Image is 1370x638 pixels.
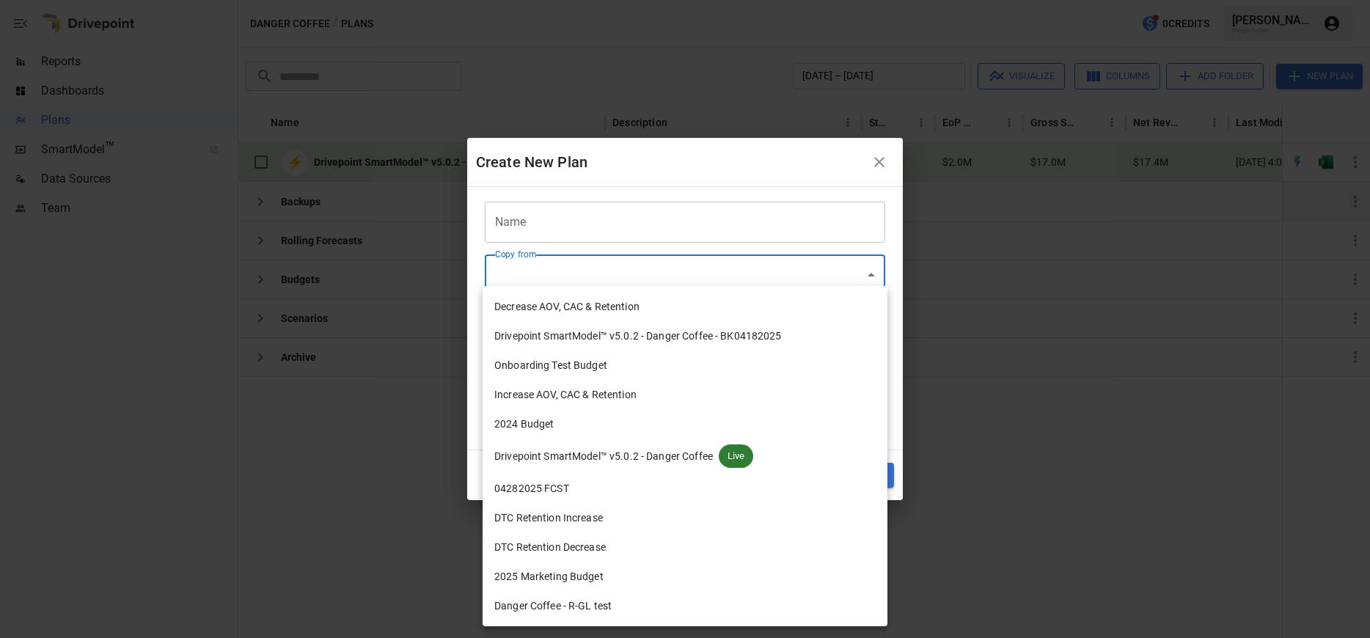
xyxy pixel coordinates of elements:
span: Onboarding Test Budget [494,358,607,373]
span: 2024 Budget [494,417,554,432]
span: DTC Retention Increase [494,510,603,526]
span: Decrease AOV, CAC & Retention [494,299,640,315]
span: Live [719,449,754,463]
span: Drivepoint SmartModel™ v5.0.2 - Danger Coffee [494,449,713,464]
span: Increase AOV, CAC & Retention [494,387,637,403]
span: 2025 Marketing Budget [494,569,604,584]
span: Drivepoint SmartModel™ v5.0.2 - Danger Coffee - BK04182025 [494,329,782,344]
span: 04282025 FCST [494,481,569,496]
span: Danger Coffee - R-GL test [494,598,612,614]
span: DTC Retention Decrease [494,540,606,555]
